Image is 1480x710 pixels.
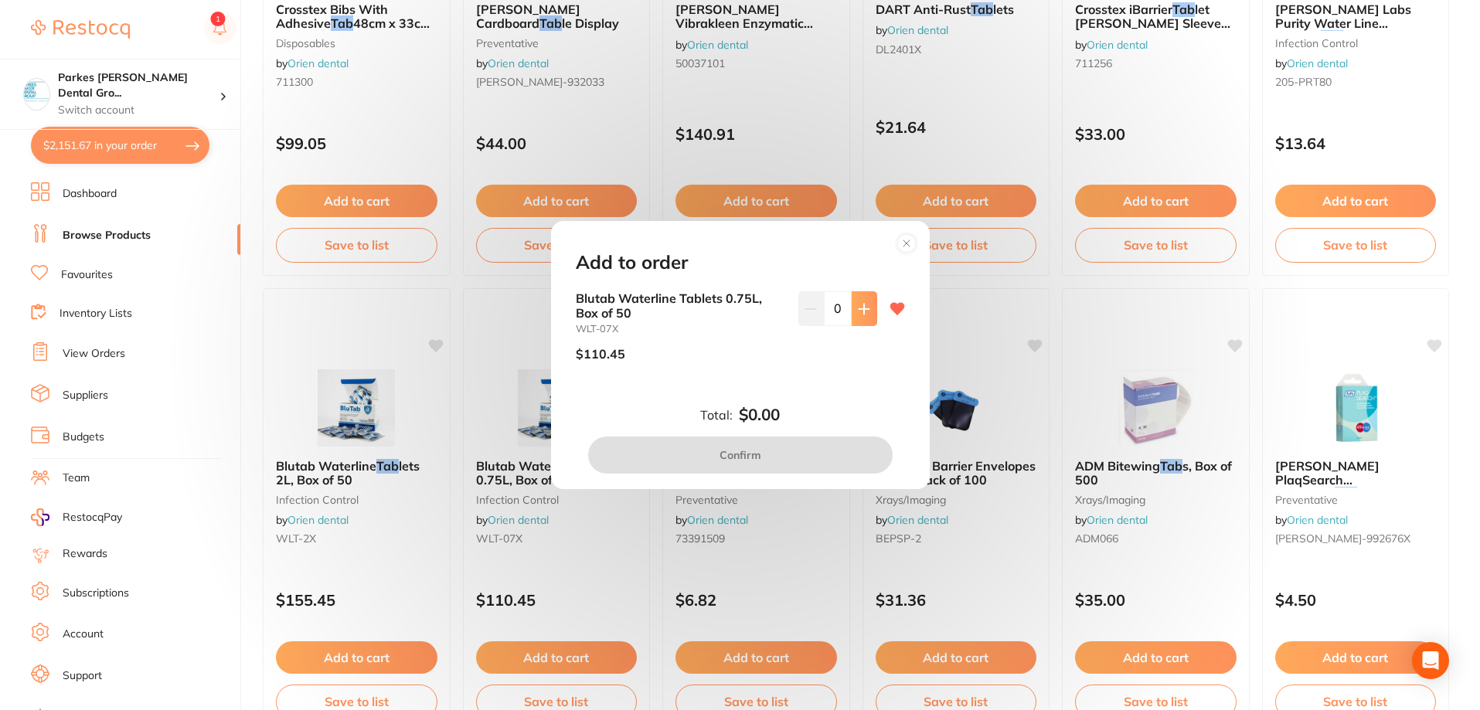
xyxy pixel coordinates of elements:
div: Open Intercom Messenger [1412,642,1449,679]
small: WLT-07X [576,323,786,335]
label: Total: [700,408,733,422]
h2: Add to order [576,252,688,273]
b: Blutab Waterline Tablets 0.75L, Box of 50 [576,291,786,320]
p: $110.45 [576,347,625,361]
b: $0.00 [739,406,780,424]
button: Confirm [588,437,893,474]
